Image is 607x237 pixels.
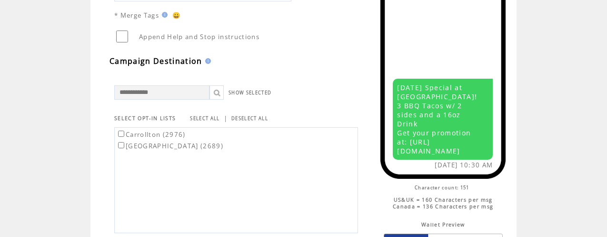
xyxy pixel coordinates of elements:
span: * Merge Tags [114,11,159,20]
input: Carrollton (2976) [118,131,124,137]
span: 😀 [172,11,181,20]
span: Campaign Destination [109,56,202,66]
a: SELECT ALL [190,115,219,122]
span: [DATE] Special at [GEOGRAPHIC_DATA]! 3 BBQ Tacos w/ 2 sides and a 16oz Drink Get your promotion a... [397,83,477,155]
input: [GEOGRAPHIC_DATA] (2689) [118,142,124,148]
span: Canada = 136 Characters per msg [393,203,493,210]
span: Wallet Preview [421,221,465,228]
a: SHOW SELECTED [229,90,271,96]
img: help.gif [202,58,211,64]
label: [GEOGRAPHIC_DATA] (2689) [116,142,223,150]
label: Carrollton (2976) [116,130,186,139]
a: DESELECT ALL [231,115,268,122]
img: help.gif [159,12,168,18]
span: Append Help and Stop instructions [139,32,259,41]
span: Character count: 151 [415,185,469,191]
span: [DATE] 10:30 AM [435,161,493,169]
span: SELECT OPT-IN LISTS [114,115,176,122]
span: US&UK = 160 Characters per msg [394,196,493,203]
span: | [224,114,228,123]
